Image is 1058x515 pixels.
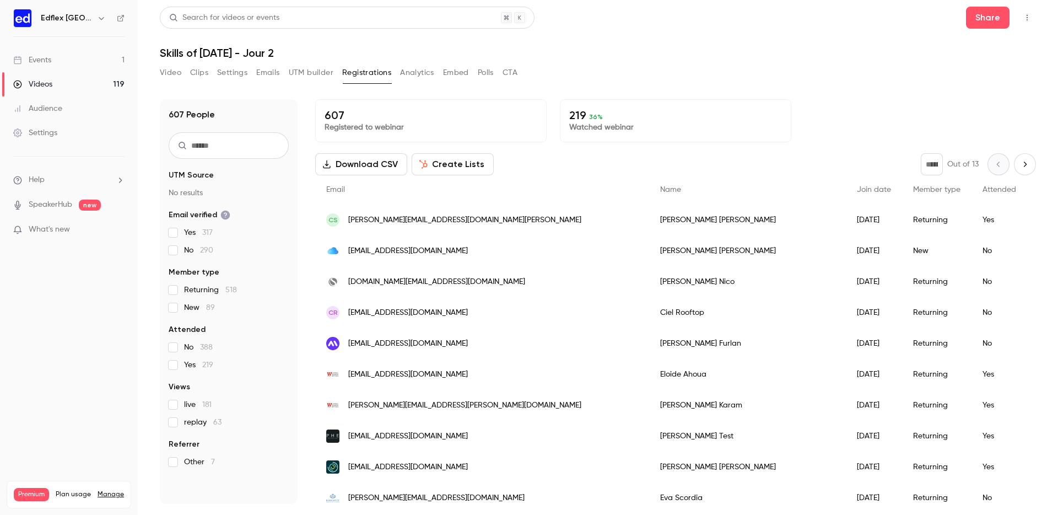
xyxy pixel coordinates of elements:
div: No [971,235,1027,266]
p: 607 [325,109,537,122]
p: Out of 13 [947,159,979,170]
img: smartcanal.com [326,275,339,288]
button: Video [160,64,181,82]
div: Returning [902,297,971,328]
button: CTA [503,64,517,82]
span: 36 % [589,113,603,121]
span: Join date [857,186,891,194]
span: 63 [213,419,222,426]
div: Settings [13,127,57,138]
img: Edflex France [14,9,31,27]
span: 388 [200,344,213,351]
button: Create Lists [412,153,494,175]
button: Registrations [342,64,391,82]
span: Member type [913,186,960,194]
span: Returning [184,285,237,296]
span: Referrer [169,439,199,450]
div: Events [13,55,51,66]
div: Returning [902,328,971,359]
div: [DATE] [846,482,902,513]
h1: Skills of [DATE] - Jour 2 [160,46,1036,60]
span: Plan usage [56,490,91,499]
p: Registered to webinar [325,122,537,133]
div: Yes [971,359,1027,390]
li: help-dropdown-opener [13,174,125,186]
span: Email [326,186,345,194]
img: robertet.com [326,491,339,505]
button: Share [966,7,1010,29]
span: new [79,200,101,211]
div: Returning [902,482,971,513]
p: No results [169,187,289,199]
a: Manage [98,490,124,499]
section: facet-groups [169,170,289,468]
button: Analytics [400,64,434,82]
div: [PERSON_NAME] [PERSON_NAME] [649,205,846,235]
div: [PERSON_NAME] [PERSON_NAME] [649,452,846,482]
span: [EMAIL_ADDRESS][DOMAIN_NAME] [348,462,468,473]
div: [DATE] [846,205,902,235]
div: [DATE] [846,359,902,390]
span: New [184,302,215,313]
span: Help [29,174,45,186]
div: New [902,235,971,266]
div: Audience [13,103,62,114]
div: [PERSON_NAME] Karam [649,390,846,421]
div: No [971,266,1027,297]
span: [EMAIL_ADDRESS][DOMAIN_NAME] [348,338,468,350]
span: 219 [202,361,213,369]
div: Yes [971,205,1027,235]
span: [EMAIL_ADDRESS][DOMAIN_NAME] [348,431,468,442]
div: Videos [13,79,52,90]
span: [EMAIL_ADDRESS][DOMAIN_NAME] [348,245,468,257]
div: [PERSON_NAME] Furlan [649,328,846,359]
img: urw.com [326,368,339,381]
span: 317 [202,229,213,237]
img: unow.fr [326,460,339,474]
span: [PERSON_NAME][EMAIL_ADDRESS][PERSON_NAME][DOMAIN_NAME] [348,400,581,411]
button: Polls [478,64,494,82]
span: 7 [211,458,215,466]
span: Attended [169,324,206,335]
span: Name [660,186,681,194]
span: 290 [200,246,213,254]
span: replay [184,417,222,428]
span: What's new [29,224,70,235]
button: Top Bar Actions [1018,9,1036,26]
div: Returning [902,421,971,452]
button: UTM builder [289,64,333,82]
button: Clips [190,64,208,82]
img: me.com [326,244,339,257]
span: Other [184,457,215,468]
div: [DATE] [846,297,902,328]
button: Emails [256,64,279,82]
div: Eloide Ahoua [649,359,846,390]
span: Member type [169,267,219,278]
div: [DATE] [846,266,902,297]
div: Returning [902,205,971,235]
span: UTM Source [169,170,214,181]
div: Yes [971,421,1027,452]
div: [DATE] [846,421,902,452]
div: Eva Scordia [649,482,846,513]
div: Search for videos or events [169,12,279,24]
button: Settings [217,64,247,82]
div: Yes [971,390,1027,421]
span: [PERSON_NAME][EMAIL_ADDRESS][DOMAIN_NAME] [348,492,525,504]
div: No [971,328,1027,359]
div: No [971,482,1027,513]
a: SpeakerHub [29,199,72,211]
div: Returning [902,359,971,390]
button: Download CSV [315,153,407,175]
span: CS [328,215,338,225]
h1: 607 People [169,108,215,121]
button: Embed [443,64,469,82]
span: No [184,245,213,256]
div: Yes [971,452,1027,482]
img: urw.com [326,399,339,412]
div: Returning [902,266,971,297]
button: Next page [1014,153,1036,175]
div: [PERSON_NAME] [PERSON_NAME] [649,235,846,266]
span: 89 [206,304,215,312]
span: Attended [983,186,1016,194]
